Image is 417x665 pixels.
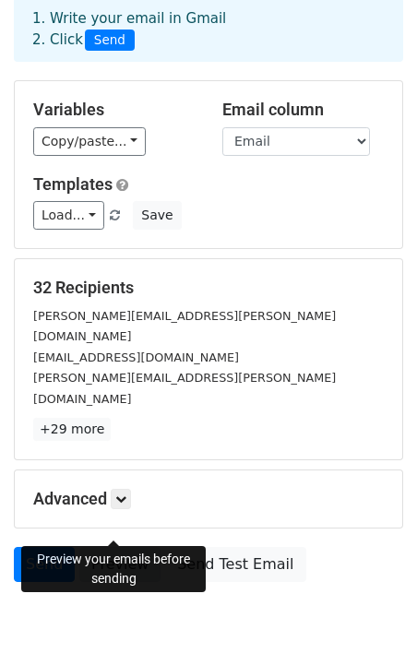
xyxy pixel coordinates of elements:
[33,489,384,509] h5: Advanced
[33,100,195,120] h5: Variables
[33,174,113,194] a: Templates
[133,201,181,230] button: Save
[33,418,111,441] a: +29 more
[165,547,305,582] a: Send Test Email
[33,371,336,406] small: [PERSON_NAME][EMAIL_ADDRESS][PERSON_NAME][DOMAIN_NAME]
[325,576,417,665] iframe: Chat Widget
[33,201,104,230] a: Load...
[33,309,336,344] small: [PERSON_NAME][EMAIL_ADDRESS][PERSON_NAME][DOMAIN_NAME]
[33,350,239,364] small: [EMAIL_ADDRESS][DOMAIN_NAME]
[222,100,384,120] h5: Email column
[85,30,135,52] span: Send
[33,278,384,298] h5: 32 Recipients
[14,547,75,582] a: Send
[18,8,399,51] div: 1. Write your email in Gmail 2. Click
[21,546,206,592] div: Preview your emails before sending
[33,127,146,156] a: Copy/paste...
